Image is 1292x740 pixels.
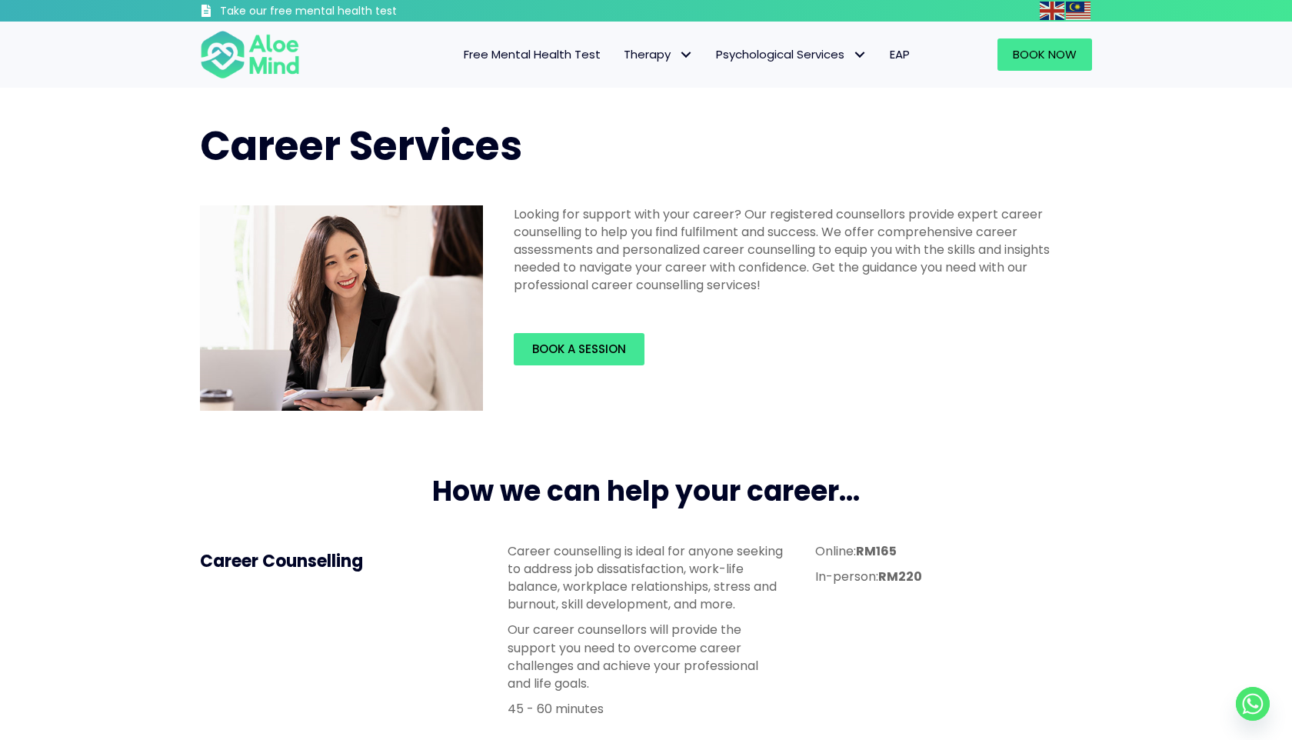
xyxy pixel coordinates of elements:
span: Psychological Services: submenu [848,44,871,66]
a: English [1040,2,1066,19]
span: EAP [890,46,910,62]
p: 45 - 60 minutes [508,700,784,718]
span: Psychological Services [716,46,867,62]
a: Take our free mental health test [200,4,479,22]
img: Aloe mind Logo [200,29,300,80]
strong: RM165 [856,542,897,560]
span: Career Services [200,118,522,174]
a: Malay [1066,2,1092,19]
a: Psychological ServicesPsychological Services: submenu [704,38,878,71]
span: Therapy: submenu [674,44,697,66]
h3: Take our free mental health test [220,4,479,19]
p: Career counselling is ideal for anyone seeking to address job dissatisfaction, work-life balance,... [508,542,784,614]
a: TherapyTherapy: submenu [612,38,704,71]
a: Book Now [997,38,1092,71]
p: In-person: [815,568,1092,585]
a: Book a session [514,333,644,365]
p: Looking for support with your career? Our registered counsellors provide expert career counsellin... [514,205,1083,295]
span: Book Now [1013,46,1077,62]
nav: Menu [320,38,921,71]
p: Online: [815,542,1092,560]
p: Our career counsellors will provide the support you need to overcome career challenges and achiev... [508,621,784,692]
img: ms [1066,2,1091,20]
strong: RM220 [878,568,922,585]
h4: Career Counselling [200,550,477,574]
span: How we can help your career... [432,472,860,511]
span: Free Mental Health Test [464,46,601,62]
span: Therapy [624,46,693,62]
a: Whatsapp [1236,687,1270,721]
img: en [1040,2,1064,20]
a: Free Mental Health Test [452,38,612,71]
img: Career counselling [200,205,483,412]
a: EAP [878,38,921,71]
span: Book a session [532,341,626,357]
